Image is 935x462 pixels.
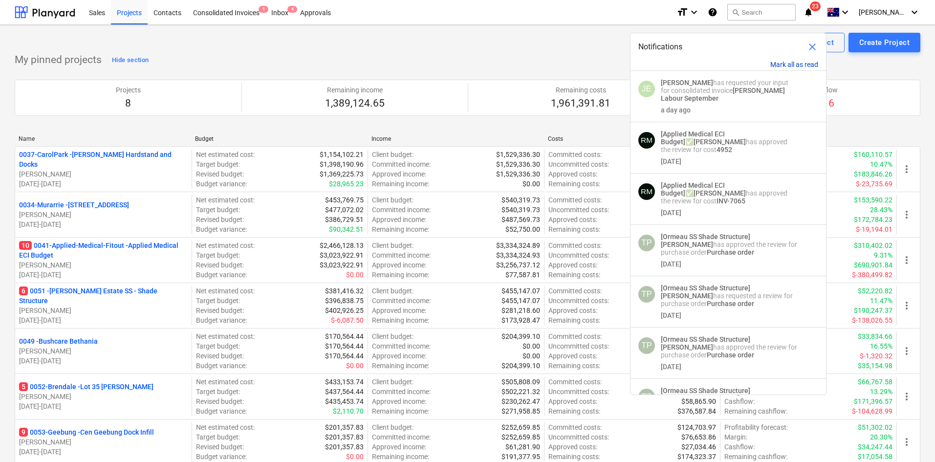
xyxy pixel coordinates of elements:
[19,382,28,391] span: 5
[901,300,913,311] span: more_vert
[325,286,364,296] p: $381,416.32
[859,8,908,16] span: [PERSON_NAME]
[19,270,188,280] p: [DATE] - [DATE]
[329,224,364,234] p: $90,342.51
[501,315,540,325] p: $173,928.47
[496,260,540,270] p: $3,256,737.12
[707,300,754,308] strong: Purchase order
[372,387,431,396] p: Committed income :
[858,452,892,462] p: $17,054.58
[661,387,750,395] strong: [Ormeau SS Shade Structure]
[19,437,188,447] p: [PERSON_NAME]
[19,336,188,366] div: 0049 -Bushcare Bethania[PERSON_NAME][DATE]-[DATE]
[372,270,429,280] p: Remaining income :
[661,181,725,197] strong: [Applied Medical ECI Budget]
[548,452,600,462] p: Remaining costs :
[372,452,429,462] p: Remaining income :
[346,361,364,371] p: $0.00
[19,210,188,220] p: [PERSON_NAME]
[501,422,540,432] p: $252,659.85
[19,315,188,325] p: [DATE] - [DATE]
[333,406,364,416] p: $2,110.70
[320,159,364,169] p: $1,398,190.96
[854,306,892,315] p: $190,247.37
[325,85,385,95] p: Remaining income
[196,406,247,416] p: Budget variance :
[548,286,602,296] p: Committed costs :
[548,205,609,215] p: Uncommitted costs :
[854,396,892,406] p: $171,396.57
[116,97,141,110] p: 8
[372,179,429,189] p: Remaining income :
[852,315,892,325] p: $-138,026.55
[886,415,935,462] iframe: Chat Widget
[196,452,247,462] p: Budget variance :
[548,159,609,169] p: Uncommitted costs :
[372,422,413,432] p: Client budget :
[196,341,240,351] p: Target budget :
[858,377,892,387] p: $66,767.58
[810,1,821,11] span: 23
[661,284,750,292] strong: [Ormeau SS Shade Structure]
[727,4,796,21] button: Search
[854,195,892,205] p: $153,590.22
[109,52,151,68] button: Hide section
[19,135,187,142] div: Name
[19,150,188,189] div: 0037-CarolPark -[PERSON_NAME] Hardstand and Docks[PERSON_NAME][DATE]-[DATE]
[501,215,540,224] p: $487,569.73
[196,432,240,442] p: Target budget :
[548,306,597,315] p: Approved costs :
[638,235,655,251] div: Tejas Pawar
[858,361,892,371] p: $35,154.98
[661,130,725,146] strong: [Applied Medical ECI Budget]
[638,183,655,200] div: Rowan MacDonald
[661,311,681,319] div: [DATE]
[806,41,818,53] span: close
[320,169,364,179] p: $1,369,225.73
[19,241,188,280] div: 100041-Applied-Medical-Fitout -Applied Medical ECI Budget[PERSON_NAME][DATE]-[DATE]
[196,286,255,296] p: Net estimated cost :
[548,250,609,260] p: Uncommitted costs :
[870,205,892,215] p: 28.43%
[501,296,540,306] p: $455,147.07
[661,343,713,351] strong: [PERSON_NAME]
[717,146,732,154] strong: 4952
[661,335,797,359] p: has approved the review for purchase order
[501,361,540,371] p: $204,399.10
[901,254,913,266] span: more_vert
[548,387,609,396] p: Uncommitted costs :
[19,241,188,260] p: 0041-Applied-Medical-Fitout - Applied Medical ECI Budget
[196,195,255,205] p: Net estimated cost :
[496,241,540,250] p: $3,334,324.89
[870,432,892,442] p: 20.30%
[858,442,892,452] p: $34,247.44
[724,442,755,452] p: Cashflow :
[874,250,892,260] p: 9.31%
[717,197,745,205] strong: INV-7065
[501,331,540,341] p: $204,399.10
[19,150,188,169] p: 0037-CarolPark - [PERSON_NAME] Hardstand and Docks
[501,406,540,416] p: $271,958.85
[325,432,364,442] p: $201,357.83
[707,248,754,256] strong: Purchase order
[196,260,244,270] p: Revised budget :
[548,315,600,325] p: Remaining costs :
[19,200,188,229] div: 0034-Murarrie -[STREET_ADDRESS][PERSON_NAME][DATE]-[DATE]
[870,159,892,169] p: 10.47%
[858,331,892,341] p: $33,834.66
[661,106,691,114] div: a day ago
[548,377,602,387] p: Committed costs :
[501,432,540,442] p: $252,659.85
[548,396,597,406] p: Approved costs :
[196,387,240,396] p: Target budget :
[372,306,426,315] p: Approved income :
[19,260,188,270] p: [PERSON_NAME]
[724,422,788,432] p: Profitability forecast :
[522,351,540,361] p: $0.00
[548,296,609,306] p: Uncommitted costs :
[331,315,364,325] p: $-6,087.50
[548,422,602,432] p: Committed costs :
[638,389,655,405] div: Tejas Pawar
[19,427,188,457] div: 90053-Geebung -Cen Geebung Dock Infill[PERSON_NAME][DATE]-[DATE]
